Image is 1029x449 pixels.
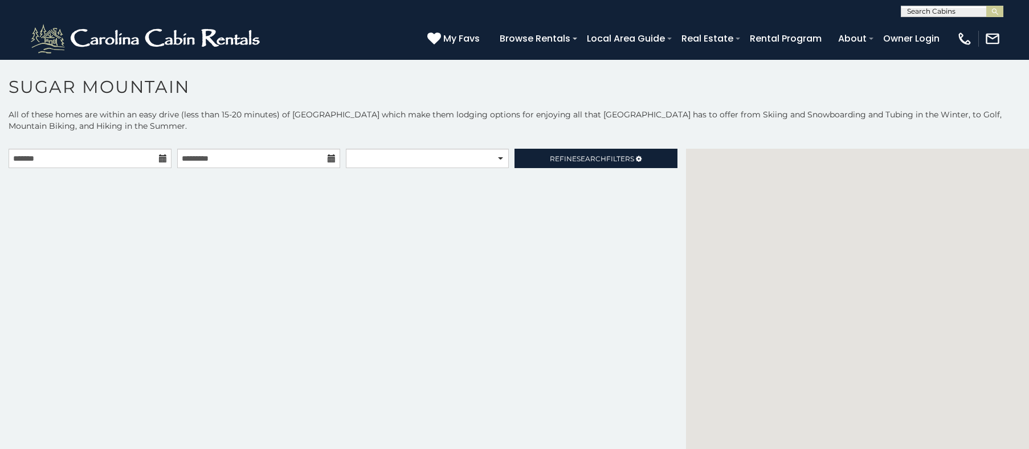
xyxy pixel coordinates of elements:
[744,28,827,48] a: Rental Program
[581,28,671,48] a: Local Area Guide
[443,31,480,46] span: My Favs
[985,31,1001,47] img: mail-regular-white.png
[494,28,576,48] a: Browse Rentals
[427,31,483,46] a: My Favs
[957,31,973,47] img: phone-regular-white.png
[676,28,739,48] a: Real Estate
[28,22,265,56] img: White-1-2.png
[577,154,606,163] span: Search
[877,28,945,48] a: Owner Login
[832,28,872,48] a: About
[514,149,677,168] a: RefineSearchFilters
[550,154,634,163] span: Refine Filters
